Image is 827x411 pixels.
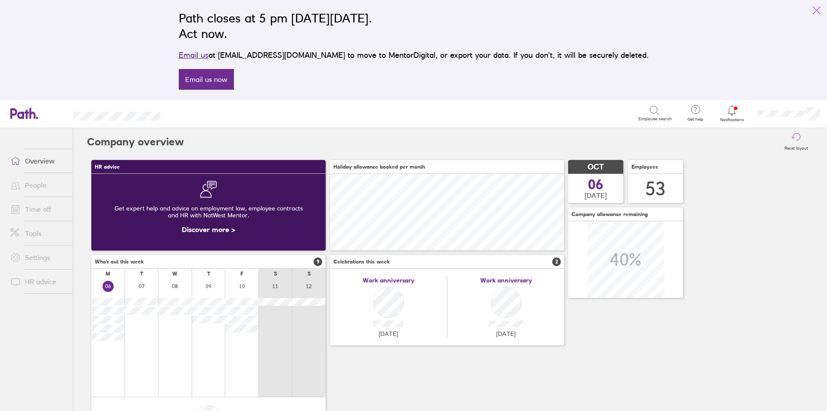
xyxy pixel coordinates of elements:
a: Settings [3,249,73,266]
a: Overview [3,152,73,169]
a: Notifications [718,104,746,122]
span: [DATE] [379,330,398,337]
a: Email us now [179,69,234,90]
div: S [274,271,277,277]
span: Work anniversary [363,277,414,284]
span: [DATE] [496,330,516,337]
span: Holiday allowance booked per month [333,164,425,170]
span: Company allowance remaining [572,211,648,217]
div: T [207,271,210,277]
div: Get expert help and advice on employment law, employee contracts and HR with NatWest Mentor. [98,198,319,226]
a: Discover more > [182,225,235,234]
div: 53 [645,178,666,200]
span: Who's out this week [95,259,144,265]
div: T [140,271,143,277]
span: Employees [631,164,658,170]
h2: Path closes at 5 pm [DATE][DATE]. Act now. [179,10,649,41]
div: M [106,271,110,277]
div: F [240,271,243,277]
span: 06 [588,178,603,191]
span: HR advice [95,164,120,170]
div: S [308,271,311,277]
label: Reset layout [779,143,813,151]
div: Search [183,109,205,117]
h2: Company overview [87,128,184,156]
a: People [3,176,73,194]
span: Work anniversary [480,277,532,284]
span: OCT [588,163,604,172]
span: Celebrations this week [333,259,390,265]
span: 2 [552,257,561,266]
span: Notifications [718,117,746,122]
span: 9 [314,257,322,266]
button: Reset layout [779,128,813,156]
a: Email us [179,50,208,60]
span: Employee search [638,116,672,122]
a: Time off [3,201,73,218]
p: at [EMAIL_ADDRESS][DOMAIN_NAME] to move to MentorDigital, or export your data. If you don’t, it w... [179,49,649,61]
div: W [172,271,177,277]
span: [DATE] [584,191,607,199]
a: Tools [3,225,73,242]
a: HR advice [3,273,73,290]
span: Get help [681,117,709,122]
